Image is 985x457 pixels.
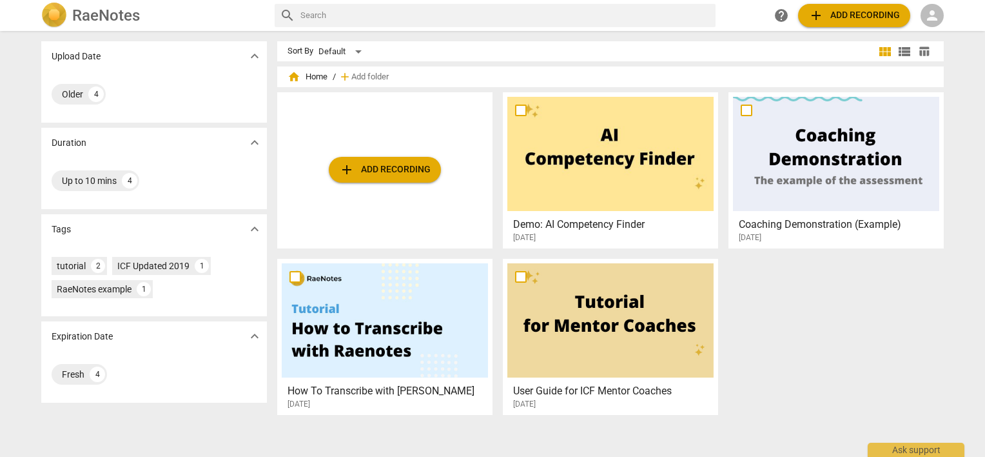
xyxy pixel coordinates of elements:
p: Duration [52,136,86,150]
span: person [924,8,940,23]
div: Older [62,88,83,101]
span: expand_more [247,135,262,150]
span: [DATE] [513,399,536,410]
a: Demo: AI Competency Finder[DATE] [507,97,714,243]
div: 2 [91,259,105,273]
span: view_list [897,44,912,59]
div: Sort By [288,46,313,56]
button: Show more [245,327,264,346]
h2: RaeNotes [72,6,140,25]
div: Ask support [868,443,964,457]
span: Add recording [339,162,431,178]
a: LogoRaeNotes [41,3,264,28]
a: Coaching Demonstration (Example)[DATE] [733,97,939,243]
button: Table view [914,42,933,61]
button: List view [895,42,914,61]
div: RaeNotes example [57,283,132,296]
span: add [338,70,351,83]
span: expand_more [247,48,262,64]
div: 4 [88,86,104,102]
span: [DATE] [739,232,761,243]
span: search [280,8,295,23]
span: help [774,8,789,23]
input: Search [300,5,710,26]
span: expand_more [247,329,262,344]
span: / [333,72,336,82]
div: tutorial [57,259,86,272]
button: Tile view [875,42,895,61]
h3: User Guide for ICF Mentor Coaches [513,383,715,399]
span: add [339,162,355,178]
div: 1 [137,282,151,296]
span: Home [288,70,327,83]
a: Help [770,4,793,27]
a: User Guide for ICF Mentor Coaches[DATE] [507,263,714,409]
div: Up to 10 mins [62,174,117,187]
span: Add recording [808,8,900,23]
span: [DATE] [513,232,536,243]
span: add [808,8,824,23]
div: 1 [195,259,209,273]
span: Add folder [351,72,389,82]
div: ICF Updated 2019 [117,259,190,272]
p: Expiration Date [52,330,113,343]
div: Fresh [62,368,84,381]
h3: Demo: AI Competency Finder [513,217,715,232]
p: Upload Date [52,50,101,63]
span: home [288,70,300,83]
div: 4 [122,173,137,188]
h3: How To Transcribe with RaeNotes [288,383,489,399]
div: Default [318,41,366,62]
a: How To Transcribe with [PERSON_NAME][DATE] [282,263,488,409]
div: 4 [90,367,105,382]
span: [DATE] [288,399,310,410]
button: Show more [245,219,264,239]
span: view_module [877,44,893,59]
span: expand_more [247,221,262,237]
button: Show more [245,46,264,66]
button: Show more [245,133,264,152]
img: Logo [41,3,67,28]
span: table_chart [918,45,930,57]
p: Tags [52,223,71,236]
h3: Coaching Demonstration (Example) [739,217,941,232]
button: Upload [798,4,910,27]
button: Upload [329,157,441,183]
